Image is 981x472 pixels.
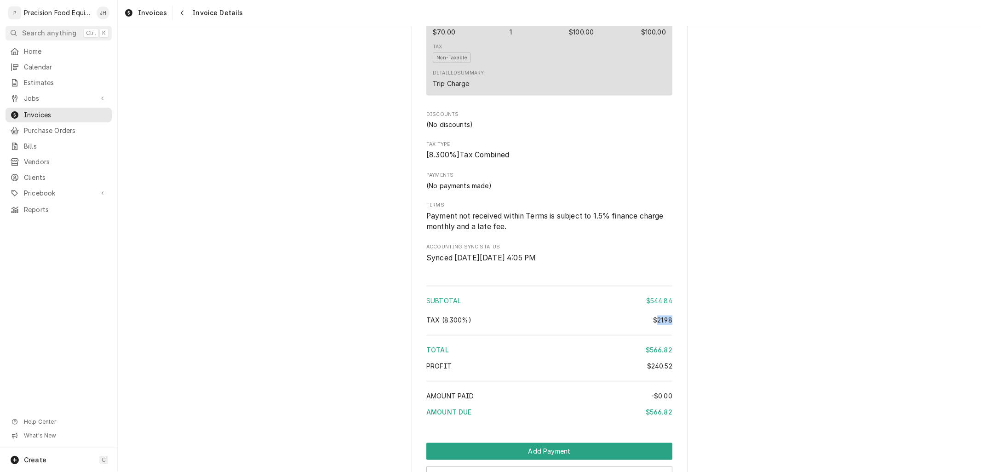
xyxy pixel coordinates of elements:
[6,202,112,217] a: Reports
[426,392,474,400] span: Amount Paid
[24,157,107,167] span: Vendors
[6,123,112,138] a: Purchase Orders
[426,391,672,401] div: Amount Paid
[426,408,672,417] div: Amount Due
[6,429,112,442] a: Go to What's New
[569,18,594,36] div: Price
[426,111,672,129] div: Discounts
[24,78,107,87] span: Estimates
[426,316,672,325] div: Tax
[6,415,112,428] a: Go to Help Center
[426,141,672,148] span: Tax Type
[426,409,472,416] span: Amount Due
[189,8,243,17] span: Invoice Details
[426,345,672,355] div: Total
[433,52,471,63] span: Non-Taxable
[433,79,470,88] div: Trip Charge
[426,111,672,118] span: Discounts
[647,362,672,371] div: $240.52
[6,170,112,185] a: Clients
[426,363,452,370] span: Profit
[102,29,106,37] span: K
[426,141,672,161] div: Tax Type
[426,120,672,129] div: Discounts List
[641,27,666,37] div: Amount
[24,456,46,464] span: Create
[646,345,672,355] div: $566.82
[6,155,112,169] a: Vendors
[433,27,455,37] div: Cost
[24,432,106,439] span: What's New
[646,296,672,306] div: $544.84
[426,212,665,231] span: Payment not received within Terms is subject to 1.5% finance charge monthly and a late fee.
[433,69,484,77] div: Detailed Summary
[6,44,112,59] a: Home
[653,316,672,325] div: $21.98
[651,391,672,401] div: -$0.00
[569,27,594,37] div: Price
[426,243,672,263] div: Accounting Sync Status
[426,443,672,460] div: Button Group Row
[6,75,112,90] a: Estimates
[24,110,107,120] span: Invoices
[6,91,112,106] a: Go to Jobs
[24,189,93,198] span: Pricebook
[641,18,666,36] div: Amount
[426,443,672,460] button: Add Payment
[24,126,107,135] span: Purchase Orders
[6,139,112,154] a: Bills
[6,26,112,40] button: Search anythingCtrlK
[24,205,107,214] span: Reports
[426,172,672,190] div: Payments
[426,201,672,209] span: Terms
[24,47,107,56] span: Home
[646,408,672,417] div: $566.82
[175,6,189,20] button: Navigate back
[24,142,107,151] span: Bills
[24,63,107,72] span: Calendar
[6,108,112,122] a: Invoices
[426,172,672,179] label: Payments
[138,8,167,17] span: Invoices
[433,43,442,51] div: Tax
[102,456,106,464] span: C
[22,29,76,38] span: Search anything
[426,253,536,262] span: Synced [DATE][DATE] 4:05 PM
[426,296,672,306] div: Subtotal
[6,60,112,75] a: Calendar
[24,418,106,426] span: Help Center
[86,29,96,37] span: Ctrl
[24,8,92,17] div: Precision Food Equipment LLC
[426,282,672,424] div: Amount Summary
[510,18,522,36] div: Quantity
[426,362,672,371] div: Profit
[426,253,672,264] span: Accounting Sync Status
[8,6,21,19] div: P
[97,6,109,19] div: JH
[97,6,109,19] div: Jason Hertel's Avatar
[426,243,672,251] span: Accounting Sync Status
[6,186,112,201] a: Go to Pricebook
[24,94,93,103] span: Jobs
[433,18,462,36] div: Cost
[426,211,672,232] span: Terms
[120,6,171,20] a: Invoices
[426,201,672,232] div: Terms
[426,346,449,354] span: Total
[426,297,461,305] span: Subtotal
[426,150,672,161] span: Tax Type
[426,150,509,159] span: [ 8.300 %] Tax Combined
[510,27,512,37] div: Quantity
[24,173,107,182] span: Clients
[426,317,471,324] span: Tax ( 8.300% )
